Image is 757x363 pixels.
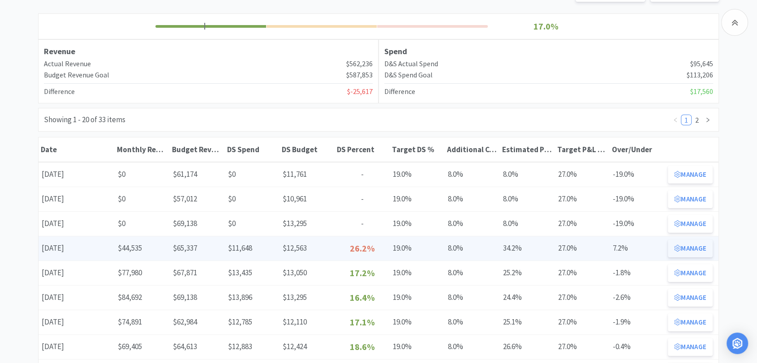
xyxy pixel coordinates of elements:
div: 26.6% [500,337,555,356]
div: 19.0% [390,165,445,184]
span: $67,871 [173,268,197,278]
button: Manage [668,190,713,208]
div: 34.2% [500,239,555,257]
span: $0 [118,169,125,179]
p: 16.4% [338,290,387,305]
div: 27.0% [555,264,610,282]
div: Estimated P&L COS % [502,145,553,154]
div: [DATE] [39,239,115,257]
span: $84,692 [118,292,142,302]
div: 8.0% [500,190,555,208]
div: Over/Under [612,145,662,154]
div: -1.9% [610,313,665,331]
span: $65,337 [173,243,197,253]
p: 17.2% [338,266,387,280]
li: Previous Page [670,115,681,125]
div: [DATE] [39,165,115,184]
div: 25.2% [500,264,555,282]
span: $12,110 [283,317,307,327]
span: $64,613 [173,342,197,351]
div: 27.0% [555,337,610,356]
li: 1 [681,115,692,125]
div: 19.0% [390,337,445,356]
span: $77,980 [118,268,142,278]
h4: Budget Revenue Goal [44,69,109,81]
div: 8.0% [445,313,500,331]
span: $57,012 [173,194,197,204]
h4: D&S Actual Spend [384,58,438,70]
p: - [338,168,387,180]
div: 27.0% [555,165,610,184]
p: 18.6% [338,340,387,354]
div: 19.0% [390,288,445,307]
span: $44,535 [118,243,142,253]
span: $13,295 [283,218,307,228]
span: $12,785 [228,317,252,327]
span: $11,761 [283,169,307,179]
div: 27.0% [555,214,610,233]
span: $95,645 [690,58,713,70]
span: $61,174 [173,169,197,179]
h3: Revenue [44,45,373,58]
div: [DATE] [39,288,115,307]
li: 2 [692,115,702,125]
span: $10,961 [283,194,307,204]
p: - [338,218,387,230]
div: 19.0% [390,190,445,208]
span: $13,896 [228,292,252,302]
div: 19.0% [390,313,445,331]
span: $12,563 [283,243,307,253]
span: $11,648 [228,243,252,253]
div: 27.0% [555,313,610,331]
p: 17.0% [490,19,602,34]
span: $13,295 [283,292,307,302]
div: Target P&L COS % [557,145,607,154]
p: 17.1% [338,315,387,329]
button: Manage [668,313,713,331]
h4: Actual Revenue [44,58,91,70]
p: - [338,193,387,205]
span: $13,050 [283,268,307,278]
button: Manage [668,338,713,356]
div: Budget Revenue [172,145,223,154]
span: $17,560 [690,86,713,98]
div: 19.0% [390,214,445,233]
a: 1 [681,115,691,125]
div: 8.0% [445,214,500,233]
div: [DATE] [39,214,115,233]
button: Manage [668,264,713,282]
div: 7.2% [610,239,665,257]
div: Target DS % [392,145,443,154]
div: Additional COS % [447,145,498,154]
div: DS Budget [282,145,332,154]
button: Manage [668,289,713,307]
div: DS Percent [337,145,387,154]
div: [DATE] [39,313,115,331]
div: 8.0% [445,239,500,257]
div: [DATE] [39,264,115,282]
i: icon: right [705,117,710,123]
div: Open Intercom Messenger [727,333,748,354]
li: Next Page [702,115,713,125]
p: 26.2% [338,241,387,256]
div: [DATE] [39,337,115,356]
div: 27.0% [555,288,610,307]
span: $0 [118,194,125,204]
span: $0 [228,218,236,228]
div: 19.0% [390,264,445,282]
span: $-25,617 [347,86,373,98]
div: -0.4% [610,337,665,356]
button: Manage [668,215,713,233]
div: -19.0% [610,165,665,184]
div: 19.0% [390,239,445,257]
button: Manage [668,239,713,257]
div: 8.0% [445,264,500,282]
span: $0 [228,169,236,179]
div: 27.0% [555,239,610,257]
span: $13,435 [228,268,252,278]
h4: Difference [44,86,75,98]
span: $0 [118,218,125,228]
span: $0 [228,194,236,204]
span: $562,236 [346,58,373,70]
div: 8.0% [445,190,500,208]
